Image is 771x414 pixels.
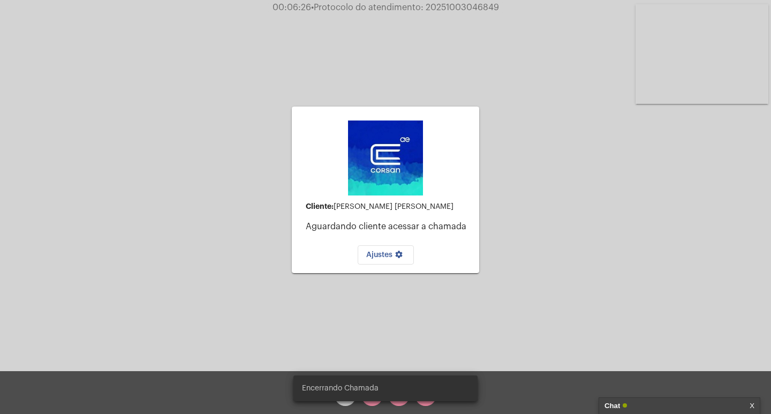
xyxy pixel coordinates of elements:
[366,251,405,259] span: Ajustes
[348,121,423,195] img: d4669ae0-8c07-2337-4f67-34b0df7f5ae4.jpeg
[311,3,499,12] span: Protocolo do atendimento: 20251003046849
[358,245,414,265] button: Ajustes
[306,202,334,210] strong: Cliente:
[311,3,314,12] span: •
[604,398,620,414] strong: Chat
[302,383,379,394] span: Encerrando Chamada
[306,202,471,211] div: [PERSON_NAME] [PERSON_NAME]
[750,398,754,414] a: X
[273,3,311,12] span: 00:06:26
[392,250,405,263] mat-icon: settings
[306,222,471,231] p: Aguardando cliente acessar a chamada
[623,403,627,408] span: Online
